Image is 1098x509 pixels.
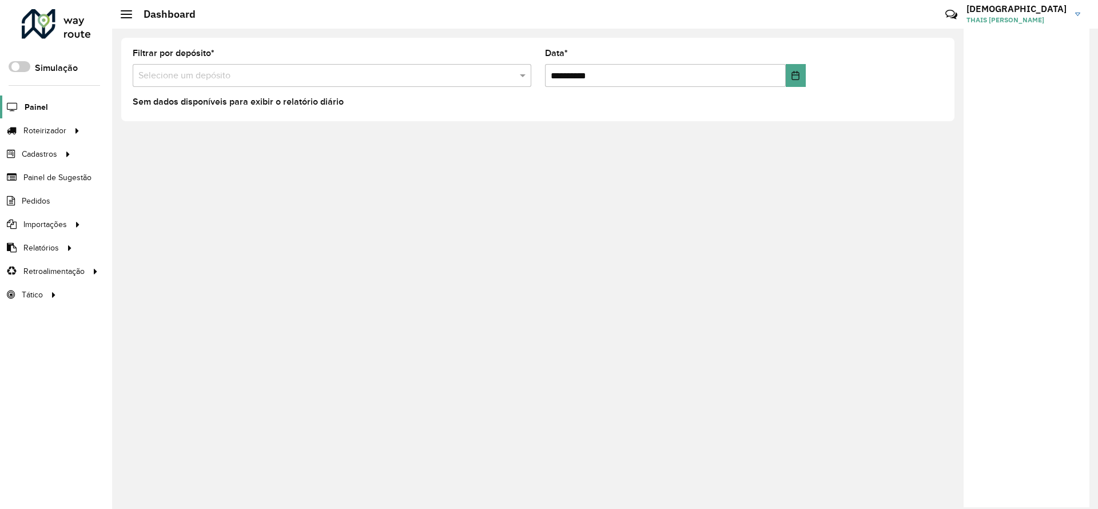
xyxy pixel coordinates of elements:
span: Cadastros [22,148,57,160]
span: Importações [23,218,67,230]
label: Sem dados disponíveis para exibir o relatório diário [133,95,344,109]
label: Data [545,46,568,60]
span: Painel [25,101,48,113]
span: Painel de Sugestão [23,172,91,184]
span: THAIS [PERSON_NAME] [966,15,1067,25]
h2: Dashboard [132,8,196,21]
span: Roteirizador [23,125,66,137]
span: Retroalimentação [23,265,85,277]
span: Tático [22,289,43,301]
h3: [DEMOGRAPHIC_DATA] [966,3,1067,14]
label: Simulação [35,61,78,75]
label: Filtrar por depósito [133,46,214,60]
a: Contato Rápido [939,2,964,27]
button: Choose Date [786,64,806,87]
span: Relatórios [23,242,59,254]
span: Pedidos [22,195,50,207]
